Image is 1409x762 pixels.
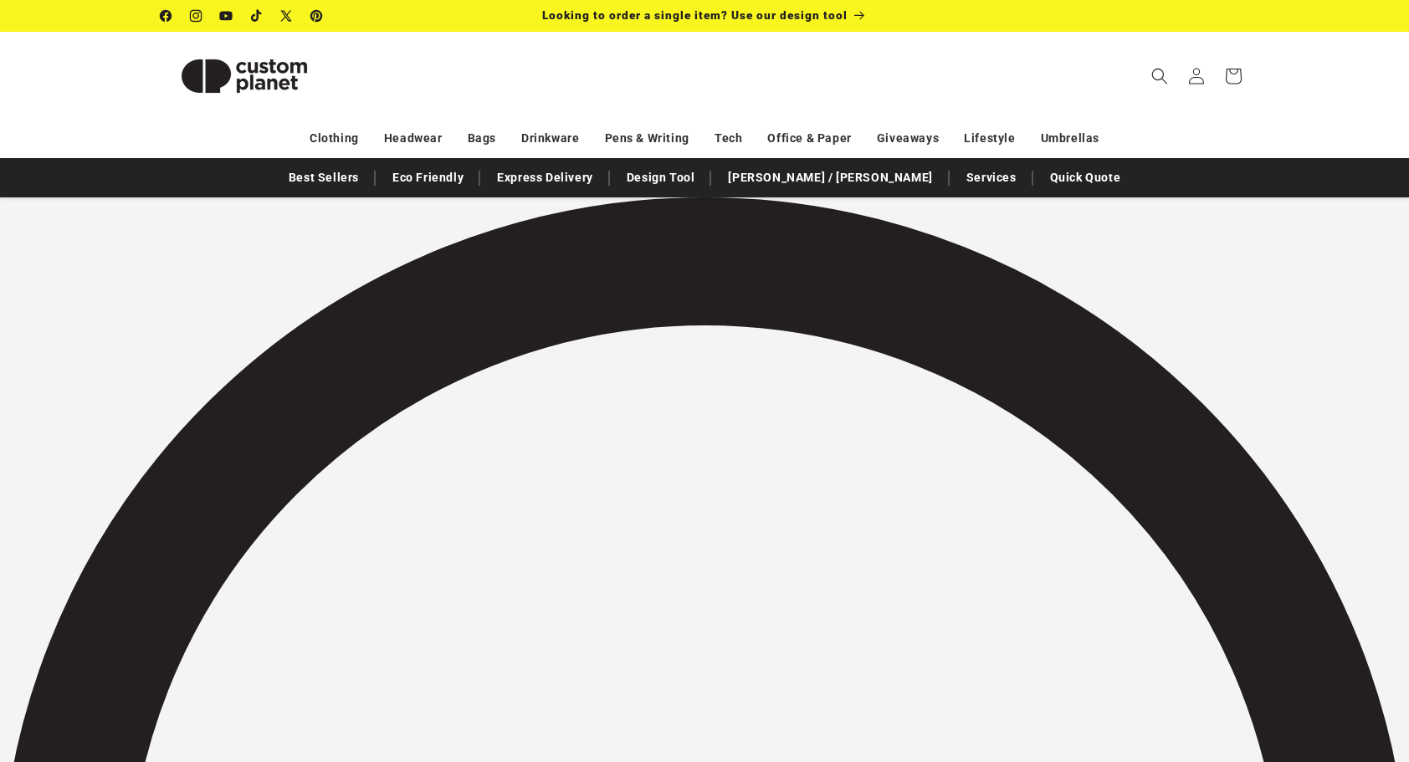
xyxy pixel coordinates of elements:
a: Office & Paper [767,124,851,153]
a: Headwear [384,124,443,153]
a: Umbrellas [1041,124,1099,153]
a: Services [958,163,1025,192]
a: Design Tool [618,163,704,192]
a: Best Sellers [280,163,367,192]
a: Lifestyle [964,124,1015,153]
a: Tech [715,124,742,153]
a: Pens & Writing [605,124,689,153]
a: Express Delivery [489,163,602,192]
a: Giveaways [877,124,939,153]
a: Quick Quote [1042,163,1130,192]
a: Drinkware [521,124,579,153]
summary: Search [1141,58,1178,95]
span: Looking to order a single item? Use our design tool [542,8,848,22]
a: Clothing [310,124,359,153]
a: Custom Planet [155,32,335,120]
a: Eco Friendly [384,163,472,192]
a: [PERSON_NAME] / [PERSON_NAME] [720,163,940,192]
img: Custom Planet [161,38,328,114]
a: Bags [468,124,496,153]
